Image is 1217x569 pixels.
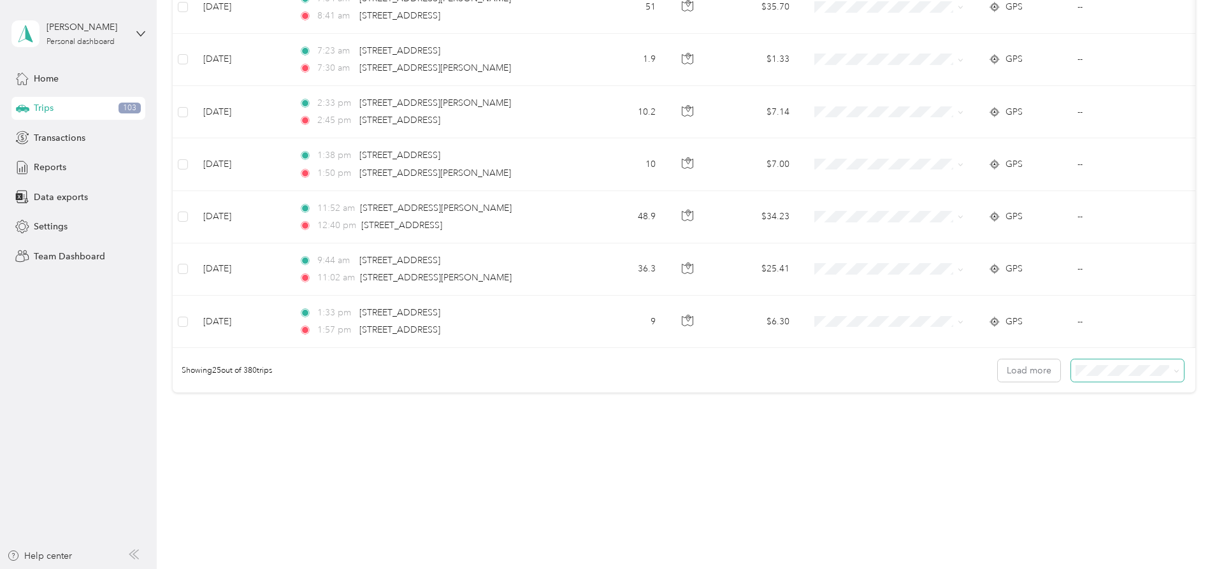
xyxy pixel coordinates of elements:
[1067,296,1183,348] td: --
[710,86,800,138] td: $7.14
[34,131,85,145] span: Transactions
[193,138,289,191] td: [DATE]
[173,365,272,377] span: Showing 25 out of 380 trips
[360,203,512,213] span: [STREET_ADDRESS][PERSON_NAME]
[317,61,354,75] span: 7:30 am
[317,219,356,233] span: 12:40 pm
[317,113,354,127] span: 2:45 pm
[582,34,666,86] td: 1.9
[359,255,440,266] span: [STREET_ADDRESS]
[582,243,666,296] td: 36.3
[1005,210,1023,224] span: GPS
[47,38,115,46] div: Personal dashboard
[34,220,68,233] span: Settings
[34,191,88,204] span: Data exports
[1005,157,1023,171] span: GPS
[710,191,800,243] td: $34.23
[710,138,800,191] td: $7.00
[193,296,289,348] td: [DATE]
[317,323,354,337] span: 1:57 pm
[317,148,354,162] span: 1:38 pm
[582,138,666,191] td: 10
[710,296,800,348] td: $6.30
[317,271,355,285] span: 11:02 am
[317,254,354,268] span: 9:44 am
[582,191,666,243] td: 48.9
[359,62,511,73] span: [STREET_ADDRESS][PERSON_NAME]
[1067,191,1183,243] td: --
[359,45,440,56] span: [STREET_ADDRESS]
[359,115,440,126] span: [STREET_ADDRESS]
[582,296,666,348] td: 9
[582,86,666,138] td: 10.2
[317,44,354,58] span: 7:23 am
[34,101,54,115] span: Trips
[710,243,800,296] td: $25.41
[1067,34,1183,86] td: --
[359,324,440,335] span: [STREET_ADDRESS]
[7,549,72,563] button: Help center
[361,220,442,231] span: [STREET_ADDRESS]
[710,34,800,86] td: $1.33
[317,201,355,215] span: 11:52 am
[34,161,66,174] span: Reports
[998,359,1060,382] button: Load more
[1067,86,1183,138] td: --
[359,150,440,161] span: [STREET_ADDRESS]
[1067,243,1183,296] td: --
[359,10,440,21] span: [STREET_ADDRESS]
[359,97,511,108] span: [STREET_ADDRESS][PERSON_NAME]
[1005,262,1023,276] span: GPS
[193,243,289,296] td: [DATE]
[360,272,512,283] span: [STREET_ADDRESS][PERSON_NAME]
[1005,315,1023,329] span: GPS
[317,166,354,180] span: 1:50 pm
[193,86,289,138] td: [DATE]
[1146,498,1217,569] iframe: Everlance-gr Chat Button Frame
[1067,138,1183,191] td: --
[317,9,354,23] span: 8:41 am
[47,20,126,34] div: [PERSON_NAME]
[359,307,440,318] span: [STREET_ADDRESS]
[359,168,511,178] span: [STREET_ADDRESS][PERSON_NAME]
[193,34,289,86] td: [DATE]
[1005,52,1023,66] span: GPS
[34,72,59,85] span: Home
[193,191,289,243] td: [DATE]
[1005,105,1023,119] span: GPS
[119,103,141,114] span: 103
[317,306,354,320] span: 1:33 pm
[34,250,105,263] span: Team Dashboard
[317,96,354,110] span: 2:33 pm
